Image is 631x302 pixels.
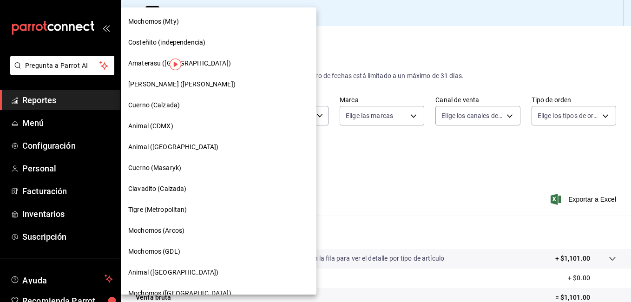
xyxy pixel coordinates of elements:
[121,32,316,53] div: Costeñito (independencia)
[121,262,316,283] div: Animal ([GEOGRAPHIC_DATA])
[121,74,316,95] div: [PERSON_NAME] ([PERSON_NAME])
[128,289,231,298] span: Mochomos ([GEOGRAPHIC_DATA])
[128,205,187,215] span: Tigre (Metropolitan)
[128,247,180,256] span: Mochomos (GDL)
[128,79,236,89] span: [PERSON_NAME] ([PERSON_NAME])
[121,137,316,158] div: Animal ([GEOGRAPHIC_DATA])
[128,184,187,194] span: Clavadito (Calzada)
[128,142,218,152] span: Animal ([GEOGRAPHIC_DATA])
[121,116,316,137] div: Animal (CDMX)
[121,241,316,262] div: Mochomos (GDL)
[128,268,218,277] span: Animal ([GEOGRAPHIC_DATA])
[128,17,179,26] span: Mochomos (Mty)
[121,11,316,32] div: Mochomos (Mty)
[128,163,181,173] span: Cuerno (Masaryk)
[128,226,184,236] span: Mochomos (Arcos)
[121,95,316,116] div: Cuerno (Calzada)
[121,53,316,74] div: Amaterasu ([GEOGRAPHIC_DATA])
[128,59,231,68] span: Amaterasu ([GEOGRAPHIC_DATA])
[128,121,173,131] span: Animal (CDMX)
[170,59,181,70] img: Tooltip marker
[128,100,180,110] span: Cuerno (Calzada)
[121,220,316,241] div: Mochomos (Arcos)
[121,158,316,178] div: Cuerno (Masaryk)
[128,38,205,47] span: Costeñito (independencia)
[121,178,316,199] div: Clavadito (Calzada)
[121,199,316,220] div: Tigre (Metropolitan)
